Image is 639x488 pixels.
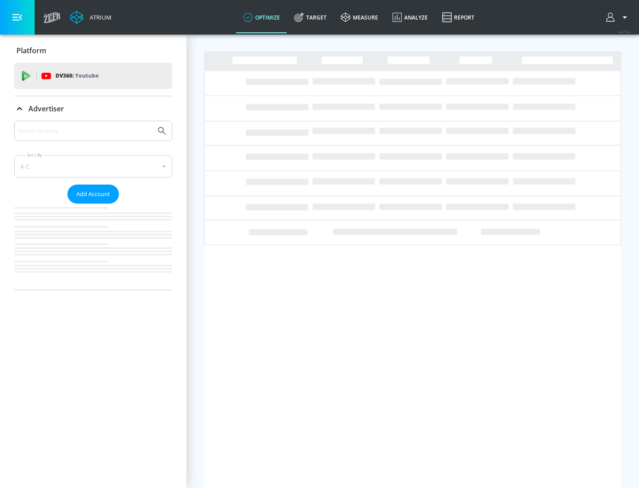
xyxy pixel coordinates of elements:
p: Advertiser [28,104,64,114]
div: Atrium [86,13,111,21]
button: Add Account [67,185,119,204]
a: optimize [236,1,287,33]
label: Sort By [25,152,44,158]
span: Add Account [76,189,110,199]
a: Target [287,1,334,33]
div: Advertiser [14,121,172,290]
a: Analyze [385,1,435,33]
a: Report [435,1,481,33]
a: measure [334,1,385,33]
p: Platform [16,46,46,55]
div: Advertiser [14,96,172,121]
span: v 4.25.4 [618,29,630,34]
input: Search by name [18,125,152,137]
a: Atrium [70,11,111,24]
p: Youtube [75,71,99,80]
div: A-Z [14,155,172,177]
div: DV360: Youtube [14,63,172,89]
p: DV360: [55,71,99,81]
div: Platform [14,38,172,63]
nav: list of Advertiser [14,204,172,290]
